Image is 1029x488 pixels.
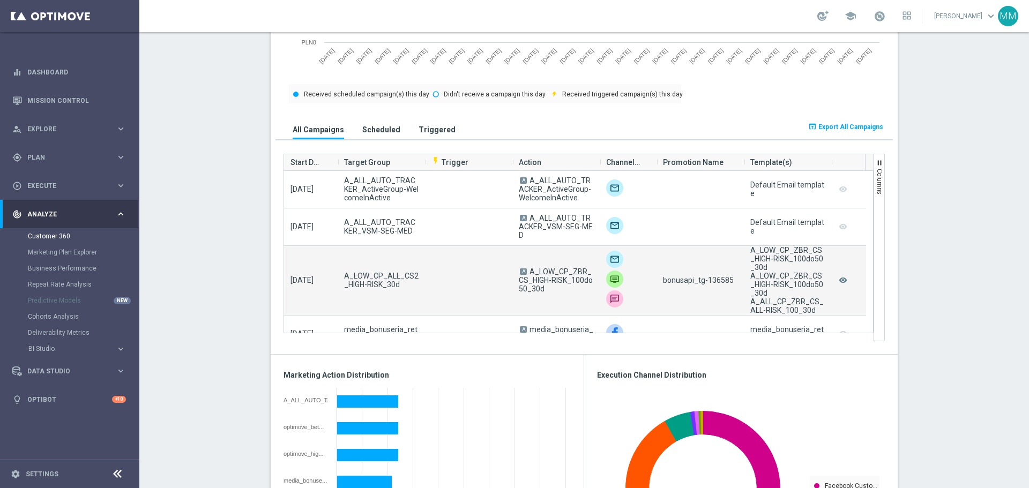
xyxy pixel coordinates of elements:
div: media_bonuseria_retencja [750,325,825,342]
span: Trigger [431,158,468,167]
span: A [520,268,527,275]
div: NEW [114,297,131,304]
button: BI Studio keyboard_arrow_right [28,344,126,353]
span: A_LOW_CP_ALL_CS2_HIGH-RISK_30d [344,272,419,289]
text: [DATE] [688,47,706,65]
button: play_circle_outline Execute keyboard_arrow_right [12,182,126,190]
span: Template(s) [750,152,792,173]
button: Mission Control [12,96,126,105]
i: flash_on [431,156,440,165]
text: [DATE] [577,47,595,65]
i: keyboard_arrow_right [116,152,126,162]
div: Business Performance [28,260,138,276]
text: [DATE] [337,47,354,65]
span: media_bonuseria_retencja [519,325,593,342]
text: [DATE] [503,47,521,65]
text: [DATE] [781,47,799,65]
a: Settings [26,471,58,477]
a: Marketing Plan Explorer [28,248,111,257]
i: equalizer [12,67,22,77]
i: settings [11,469,20,479]
div: Default Email template [750,218,825,235]
a: Repeat Rate Analysis [28,280,111,289]
button: open_in_browser Export All Campaigns [807,119,885,134]
i: keyboard_arrow_right [116,181,126,191]
span: keyboard_arrow_down [985,10,997,22]
text: [DATE] [429,47,446,65]
span: A [520,326,527,333]
span: A_ALL_AUTO_TRACKER_VSM-SEG-MED [519,214,593,239]
i: lightbulb [12,395,22,404]
span: Analyze [27,211,116,217]
div: Optibot [12,385,126,414]
button: equalizer Dashboard [12,68,126,77]
text: [DATE] [448,47,465,65]
button: Triggered [416,119,458,139]
button: track_changes Analyze keyboard_arrow_right [12,210,126,219]
a: Dashboard [27,58,126,86]
div: BI Studio [28,346,116,352]
div: Marketing Plan Explorer [28,244,138,260]
span: bonusapi_tg-136585 [663,276,734,284]
span: BI Studio [28,346,105,352]
text: [DATE] [706,47,724,65]
span: Columns [876,169,883,194]
div: Optimail [606,251,623,268]
text: [DATE] [521,47,539,65]
text: [DATE] [614,47,632,65]
text: [DATE] [762,47,780,65]
text: [DATE] [632,47,650,65]
div: Default Email template [750,181,825,198]
text: [DATE] [374,47,391,65]
h3: Scheduled [362,125,400,134]
img: Facebook Custom Audience [606,324,623,341]
img: Target group only [606,179,623,197]
div: A_ALL_AUTO_TRACKER_VSM-SEG-MED [284,397,329,403]
div: A_ALL_CP_ZBR_CS_ALL-RISK_100_30d [750,297,825,314]
span: A_ALL_AUTO_TRACKER_ActiveGroup-WelcomeInActive [519,176,591,202]
span: [DATE] [290,222,314,231]
i: keyboard_arrow_right [116,344,126,354]
div: +10 [112,396,126,403]
div: A_LOW_CP_ZBR_CS_HIGH-RISK_100do50_30d [750,272,825,297]
span: media_bonuseria_retencja [344,325,419,342]
div: Explore [12,124,116,134]
span: Promotion Name [663,152,724,173]
button: Scheduled [360,119,403,139]
div: Analyze [12,209,116,219]
i: keyboard_arrow_right [116,124,126,134]
span: A [520,215,527,221]
span: Export All Campaigns [818,123,883,131]
span: Data Studio [27,368,116,374]
div: Cohorts Analysis [28,309,138,325]
text: [DATE] [669,47,687,65]
img: Target group only [606,217,623,234]
div: optimove_high_value [284,451,329,457]
div: Customer 360 [28,228,138,244]
text: [DATE] [725,47,743,65]
text: [DATE] [818,47,836,65]
h3: Triggered [419,125,456,134]
text: [DATE] [540,47,558,65]
text: [DATE] [836,47,854,65]
text: [DATE] [355,47,372,65]
img: Private message [606,271,623,288]
div: A_LOW_CP_ZBR_CS_HIGH-RISK_100do50_30d [750,246,825,272]
div: BI Studio [28,341,138,357]
text: [DATE] [558,47,576,65]
span: A_ALL_AUTO_TRACKER_ActiveGroup-WelcomeInActive [344,176,419,202]
i: open_in_browser [808,122,817,131]
a: [PERSON_NAME]keyboard_arrow_down [933,8,998,24]
i: track_changes [12,209,22,219]
div: gps_fixed Plan keyboard_arrow_right [12,153,126,162]
h3: Marketing Action Distribution [284,370,571,380]
div: optimove_bet_1D_plus [284,424,329,430]
i: gps_fixed [12,153,22,162]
